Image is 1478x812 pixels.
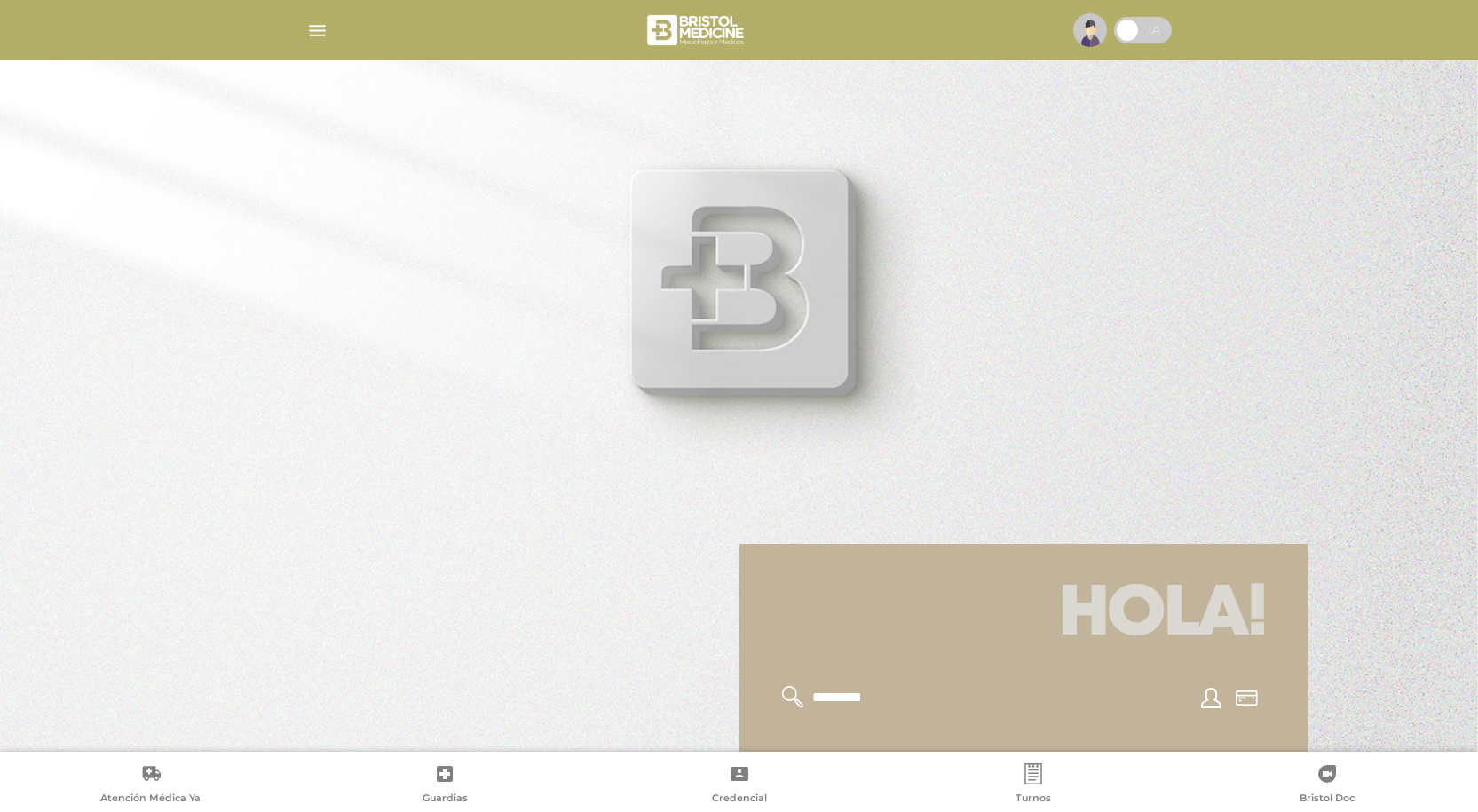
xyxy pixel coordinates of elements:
[1300,792,1355,808] span: Bristol Doc
[306,20,328,42] img: Cober_menu-lines-white.svg
[1181,763,1474,808] a: Bristol Doc
[4,763,297,808] a: Atención Médica Ya
[297,763,591,808] a: Guardias
[592,763,886,808] a: Credencial
[1016,792,1051,808] span: Turnos
[100,792,201,808] span: Atención Médica Ya
[761,565,1286,665] h1: Hola!
[423,792,468,808] span: Guardias
[644,9,750,51] img: bristol-medicine-blanco.png
[1073,13,1107,47] img: profile-placeholder.svg
[712,792,767,808] span: Credencial
[886,763,1180,808] a: Turnos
